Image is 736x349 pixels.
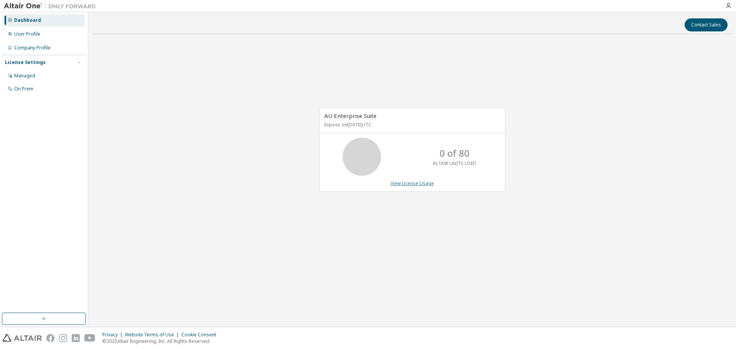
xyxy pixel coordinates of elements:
[14,17,41,23] div: Dashboard
[2,334,42,342] img: altair_logo.svg
[324,112,376,120] span: AU Enterprise Suite
[181,332,221,338] div: Cookie Consent
[685,18,728,31] button: Contact Sales
[72,334,80,342] img: linkedin.svg
[59,334,67,342] img: instagram.svg
[391,180,434,187] a: View License Usage
[5,59,46,66] div: License Settings
[14,45,51,51] div: Company Profile
[125,332,181,338] div: Website Terms of Use
[102,338,221,344] p: © 2025 Altair Engineering, Inc. All Rights Reserved.
[14,86,33,92] div: On Prem
[4,2,100,10] img: Altair One
[324,121,498,128] p: Expires on [DATE] UTC
[14,31,40,37] div: User Profile
[440,147,470,160] p: 0 of 80
[46,334,54,342] img: facebook.svg
[433,160,476,167] p: ALTAIR UNITS USED
[102,332,125,338] div: Privacy
[84,334,95,342] img: youtube.svg
[14,73,35,79] div: Managed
